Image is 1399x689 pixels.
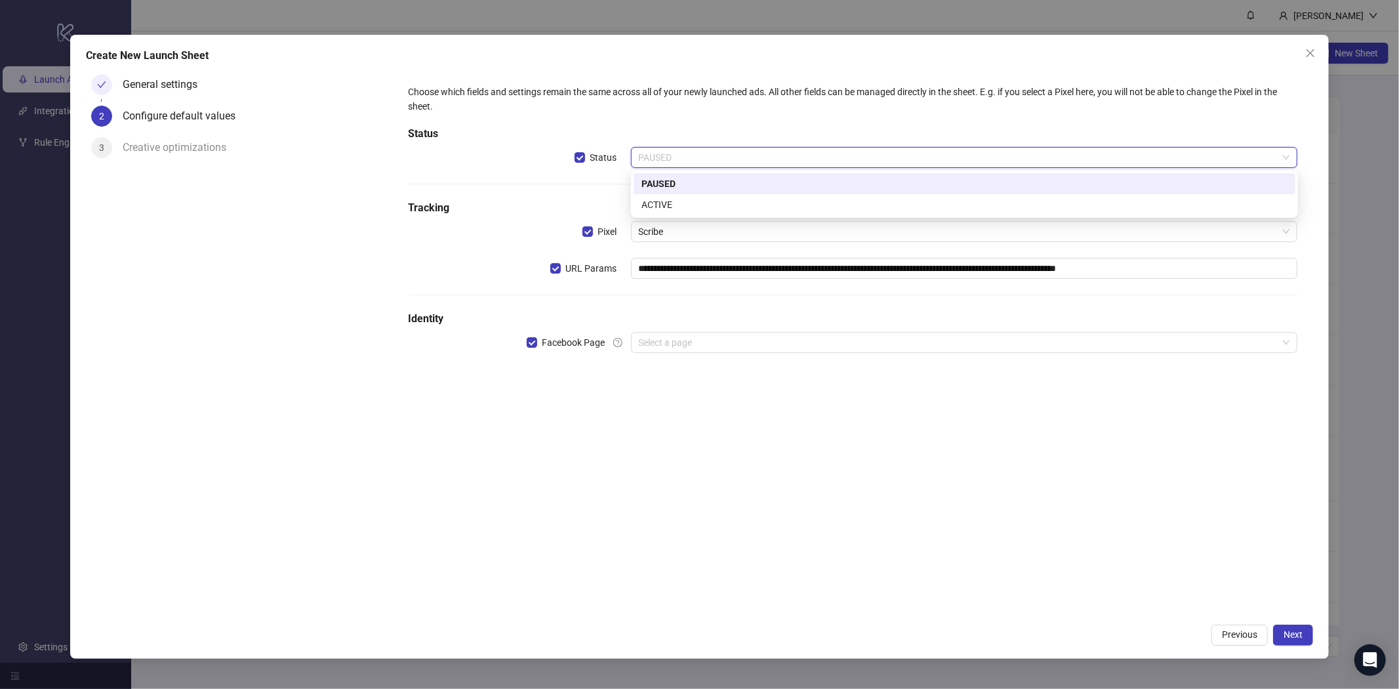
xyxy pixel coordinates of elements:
div: PAUSED [634,173,1295,194]
button: Next [1273,625,1313,646]
div: Creative optimizations [123,137,237,158]
div: Open Intercom Messenger [1354,644,1386,676]
span: check [97,80,106,89]
button: Close [1300,43,1321,64]
h5: Status [409,126,1298,142]
span: question-circle [613,338,622,347]
span: Pixel [593,224,622,239]
div: General settings [123,74,208,95]
div: ACTIVE [641,198,1287,212]
span: close [1305,48,1316,58]
span: Facebook Page [537,335,611,350]
span: 3 [99,142,104,153]
span: Previous [1222,629,1257,640]
span: PAUSED [639,148,1290,167]
div: Choose which fields and settings remain the same across all of your newly launched ads. All other... [409,85,1298,114]
button: Previous [1211,625,1268,646]
div: Create New Launch Sheet [86,48,1314,64]
span: Status [585,150,622,165]
div: PAUSED [641,177,1287,191]
span: Next [1284,629,1303,640]
h5: Tracking [409,200,1298,216]
span: 2 [99,111,104,121]
h5: Identity [409,311,1298,327]
div: ACTIVE [634,194,1295,215]
span: Scribe [639,222,1290,241]
span: URL Params [561,261,622,276]
div: Configure default values [123,106,246,127]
